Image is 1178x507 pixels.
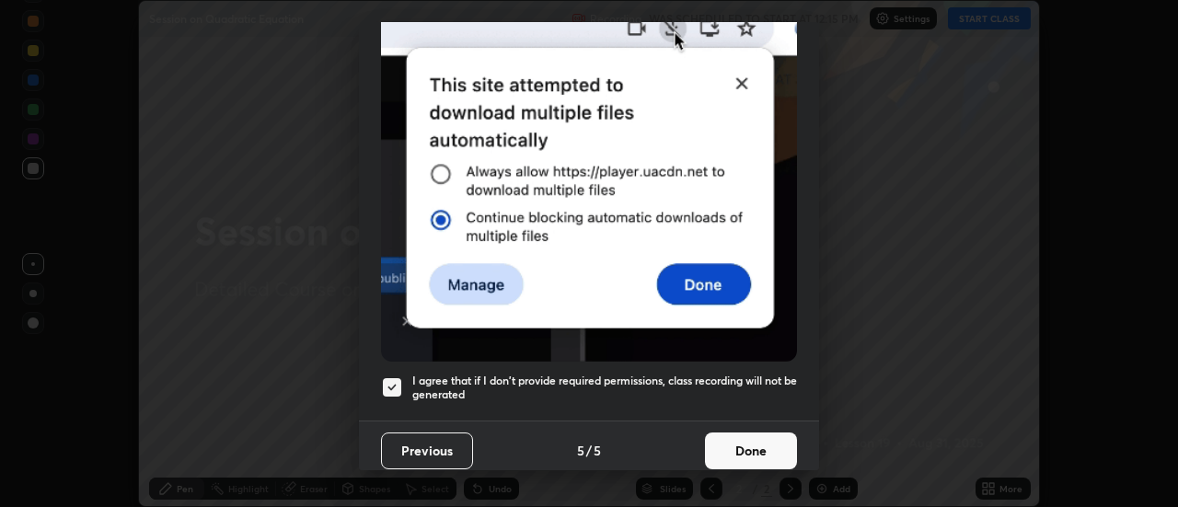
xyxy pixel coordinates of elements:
button: Done [705,432,797,469]
h5: I agree that if I don't provide required permissions, class recording will not be generated [412,374,797,402]
h4: / [586,441,592,460]
h4: 5 [594,441,601,460]
button: Previous [381,432,473,469]
h4: 5 [577,441,584,460]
